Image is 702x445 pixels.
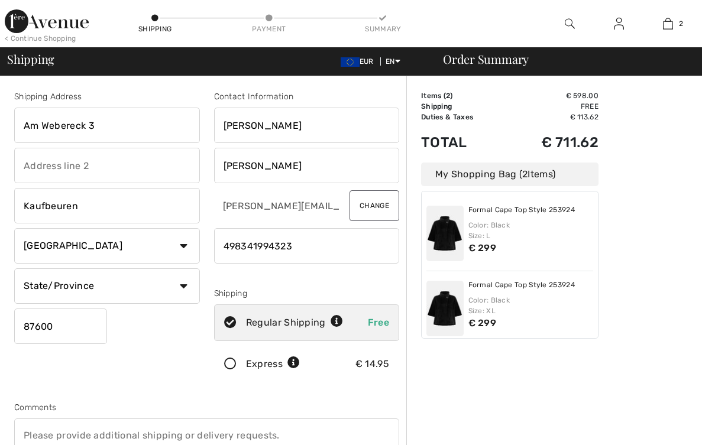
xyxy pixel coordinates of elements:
div: Order Summary [429,53,695,65]
input: Mobile [214,228,400,264]
span: 2 [446,92,450,100]
img: Formal Cape Top Style 253924 [426,281,464,336]
span: 2 [522,168,528,180]
div: < Continue Shopping [5,33,76,44]
button: Change [350,190,399,221]
td: Items ( ) [421,90,506,101]
div: Comments [14,401,399,414]
span: Shipping [7,53,54,65]
span: EUR [341,57,379,66]
div: € 14.95 [355,357,389,371]
img: Formal Cape Top Style 253924 [426,206,464,261]
img: search the website [565,17,575,31]
input: Address line 2 [14,148,200,183]
img: Euro [341,57,360,67]
td: Duties & Taxes [421,112,506,122]
img: My Info [614,17,624,31]
input: E-mail [214,188,341,223]
td: € 113.62 [506,112,599,122]
td: € 711.62 [506,122,599,163]
td: € 598.00 [506,90,599,101]
span: € 299 [468,242,497,254]
span: 2 [679,18,683,29]
div: Color: Black Size: XL [468,295,594,316]
div: Regular Shipping [246,316,343,330]
span: EN [386,57,400,66]
span: Free [368,317,389,328]
div: Contact Information [214,90,400,103]
input: Last name [214,148,400,183]
div: Shipping Address [14,90,200,103]
a: Formal Cape Top Style 253924 [468,281,575,290]
div: Express [246,357,300,371]
a: 2 [644,17,692,31]
td: Free [506,101,599,112]
td: Total [421,122,506,163]
div: My Shopping Bag ( Items) [421,163,599,186]
input: Address line 1 [14,108,200,143]
input: Zip/Postal Code [14,308,107,344]
div: Color: Black Size: L [468,220,594,241]
input: City [14,188,200,223]
td: Shipping [421,101,506,112]
div: Shipping [214,287,400,300]
img: 1ère Avenue [5,9,89,33]
div: Summary [365,24,400,34]
div: Shipping [137,24,173,34]
span: € 299 [468,317,497,329]
img: My Bag [663,17,673,31]
div: Payment [251,24,287,34]
a: Sign In [604,17,633,31]
a: Formal Cape Top Style 253924 [468,206,575,215]
input: First name [214,108,400,143]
